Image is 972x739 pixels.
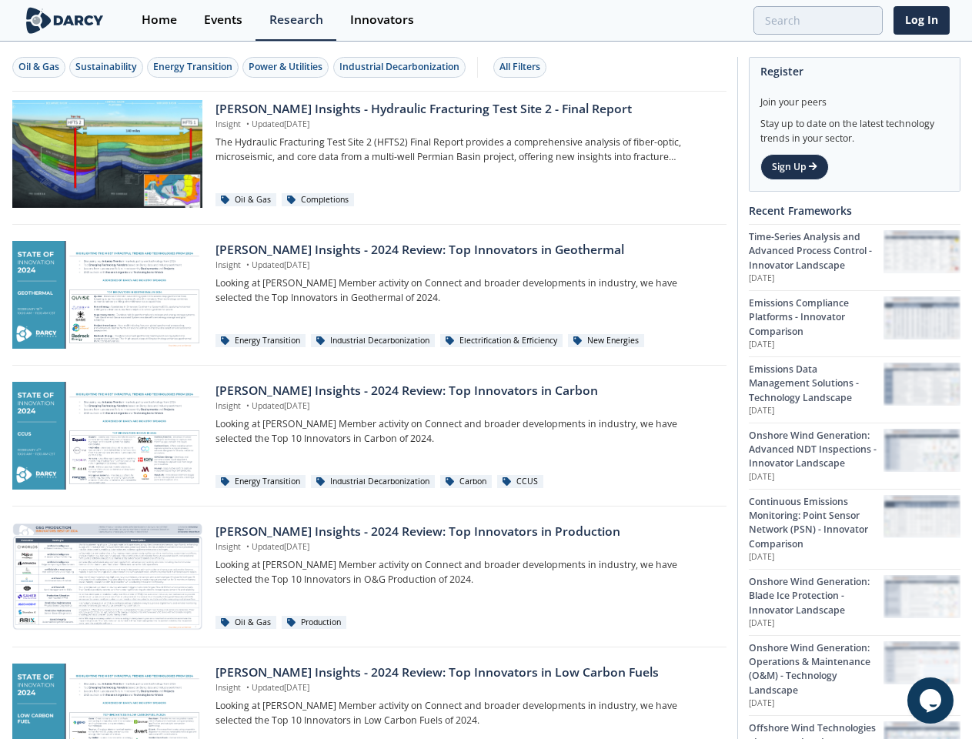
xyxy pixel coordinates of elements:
div: Emissions Data Management Solutions - Technology Landscape [749,363,883,405]
div: All Filters [499,60,540,74]
div: Electrification & Efficiency [440,334,563,348]
p: Looking at [PERSON_NAME] Member activity on Connect and broader developments in industry, we have... [215,699,715,727]
div: Industrial Decarbonization [339,60,459,74]
a: Emissions Compliance Platforms - Innovator Comparison [DATE] Emissions Compliance Platforms - Inn... [749,290,960,356]
span: • [243,682,252,693]
p: Insight Updated [DATE] [215,682,715,694]
div: [PERSON_NAME] Insights - 2024 Review: Top Innovators in Production [215,523,715,541]
p: Looking at [PERSON_NAME] Member activity on Connect and broader developments in industry, we have... [215,276,715,305]
input: Advanced Search [753,6,883,35]
p: Insight Updated [DATE] [215,259,715,272]
div: Oil & Gas [215,193,276,207]
div: Industrial Decarbonization [311,334,435,348]
div: Home [142,14,177,26]
div: [PERSON_NAME] Insights - Hydraulic Fracturing Test Site 2 - Final Report [215,100,715,119]
div: Recent Frameworks [749,197,960,224]
div: Industrial Decarbonization [311,475,435,489]
div: Join your peers [760,85,949,109]
span: • [243,119,252,129]
div: Register [760,58,949,85]
div: Production [282,616,346,630]
div: [PERSON_NAME] Insights - 2024 Review: Top Innovators in Carbon [215,382,715,400]
span: • [243,541,252,552]
a: Onshore Wind Generation: Operations & Maintenance (O&M) - Technology Landscape [DATE] Onshore Win... [749,635,960,715]
a: Darcy Insights - 2024 Review: Top Innovators in Carbon preview [PERSON_NAME] Insights - 2024 Revi... [12,382,726,490]
a: Time-Series Analysis and Advanced Process Control - Innovator Landscape [DATE] Time-Series Analys... [749,224,960,290]
p: The Hydraulic Fracturing Test Site 2 (HFTS2) Final Report provides a comprehensive analysis of fi... [215,135,715,164]
a: Onshore Wind Generation: Advanced NDT Inspections - Innovator Landscape [DATE] Onshore Wind Gener... [749,423,960,489]
span: • [243,259,252,270]
div: Power & Utilities [249,60,322,74]
div: Oil & Gas [215,616,276,630]
span: • [243,400,252,411]
iframe: chat widget [907,677,957,724]
a: Darcy Insights - 2024 Review: Top Innovators in Geothermal preview [PERSON_NAME] Insights - 2024 ... [12,241,726,349]
div: Energy Transition [215,334,306,348]
div: Oil & Gas [18,60,59,74]
div: Onshore Wind Generation: Blade Ice Protection - Innovator Landscape [749,575,883,617]
div: Sustainability [75,60,137,74]
div: Innovators [350,14,414,26]
a: Emissions Data Management Solutions - Technology Landscape [DATE] Emissions Data Management Solut... [749,356,960,423]
a: Continuous Emissions Monitoring: Point Sensor Network (PSN) - Innovator Comparison [DATE] Continu... [749,489,960,569]
a: Onshore Wind Generation: Blade Ice Protection - Innovator Landscape [DATE] Onshore Wind Generatio... [749,569,960,635]
p: Insight Updated [DATE] [215,119,715,131]
button: Oil & Gas [12,57,65,78]
div: Energy Transition [153,60,232,74]
div: Completions [282,193,354,207]
div: [PERSON_NAME] Insights - 2024 Review: Top Innovators in Geothermal [215,241,715,259]
p: [DATE] [749,697,883,710]
div: Stay up to date on the latest technology trends in your sector. [760,109,949,145]
div: Onshore Wind Generation: Operations & Maintenance (O&M) - Technology Landscape [749,641,883,698]
a: Sign Up [760,154,829,180]
a: Darcy Insights - 2024 Review: Top Innovators in Production preview [PERSON_NAME] Insights - 2024 ... [12,523,726,630]
div: [PERSON_NAME] Insights - 2024 Review: Top Innovators in Low Carbon Fuels [215,664,715,682]
div: Time-Series Analysis and Advanced Process Control - Innovator Landscape [749,230,883,273]
div: Carbon [440,475,492,489]
div: CCUS [497,475,543,489]
div: Energy Transition [215,475,306,489]
p: [DATE] [749,339,883,351]
p: Insight Updated [DATE] [215,541,715,553]
button: Energy Transition [147,57,239,78]
div: Emissions Compliance Platforms - Innovator Comparison [749,296,883,339]
p: [DATE] [749,617,883,630]
button: Power & Utilities [242,57,329,78]
div: Events [204,14,242,26]
p: [DATE] [749,273,883,285]
button: Sustainability [69,57,143,78]
p: [DATE] [749,471,883,483]
button: Industrial Decarbonization [333,57,466,78]
p: Insight Updated [DATE] [215,400,715,413]
div: Research [269,14,323,26]
p: [DATE] [749,405,883,417]
p: [DATE] [749,551,883,563]
a: Darcy Insights - Hydraulic Fracturing Test Site 2 - Final Report preview [PERSON_NAME] Insights -... [12,100,726,208]
div: Onshore Wind Generation: Advanced NDT Inspections - Innovator Landscape [749,429,883,471]
a: Log In [894,6,950,35]
p: Looking at [PERSON_NAME] Member activity on Connect and broader developments in industry, we have... [215,417,715,446]
div: New Energies [568,334,644,348]
div: Continuous Emissions Monitoring: Point Sensor Network (PSN) - Innovator Comparison [749,495,883,552]
p: Looking at [PERSON_NAME] Member activity on Connect and broader developments in industry, we have... [215,558,715,587]
button: All Filters [493,57,546,78]
img: logo-wide.svg [23,7,107,34]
